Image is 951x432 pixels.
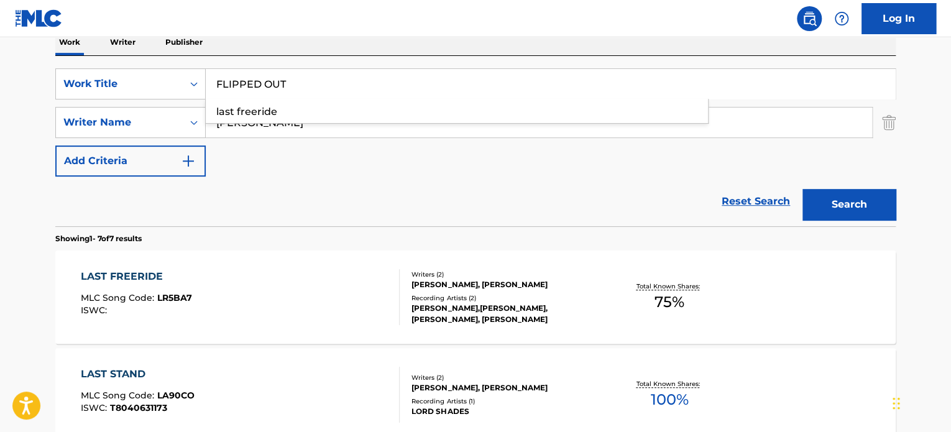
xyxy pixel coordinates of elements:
div: Writers ( 2 ) [411,373,599,382]
p: Showing 1 - 7 of 7 results [55,233,142,244]
p: Total Known Shares: [636,282,702,291]
div: LORD SHADES [411,406,599,417]
span: LR5BA7 [157,292,192,303]
img: help [834,11,849,26]
div: Recording Artists ( 1 ) [411,397,599,406]
div: [PERSON_NAME], [PERSON_NAME] [411,279,599,290]
div: Work Title [63,76,175,91]
div: Writer Name [63,115,175,130]
span: MLC Song Code : [81,390,157,401]
div: [PERSON_NAME], [PERSON_NAME] [411,382,599,393]
div: LAST STAND [81,367,195,382]
span: MLC Song Code : [81,292,157,303]
span: ISWC : [81,402,110,413]
p: Writer [106,29,139,55]
button: Add Criteria [55,145,206,177]
form: Search Form [55,68,896,226]
div: Drag [893,385,900,422]
div: [PERSON_NAME],[PERSON_NAME], [PERSON_NAME], [PERSON_NAME] [411,303,599,325]
span: T8040631173 [110,402,167,413]
span: ISWC : [81,305,110,316]
div: Writers ( 2 ) [411,270,599,279]
span: 100 % [650,388,688,411]
p: Total Known Shares: [636,379,702,388]
div: Help [829,6,854,31]
div: LAST FREERIDE [81,269,192,284]
img: MLC Logo [15,9,63,27]
span: last freeride [216,106,277,117]
a: Reset Search [715,188,796,215]
img: Delete Criterion [882,107,896,138]
p: Work [55,29,84,55]
span: 75 % [655,291,684,313]
div: Recording Artists ( 2 ) [411,293,599,303]
span: LA90CO [157,390,195,401]
a: Public Search [797,6,822,31]
button: Search [802,189,896,220]
a: Log In [861,3,936,34]
a: LAST FREERIDEMLC Song Code:LR5BA7ISWC:Writers (2)[PERSON_NAME], [PERSON_NAME]Recording Artists (2... [55,250,896,344]
img: 9d2ae6d4665cec9f34b9.svg [181,154,196,168]
img: search [802,11,817,26]
iframe: Chat Widget [889,372,951,432]
p: Publisher [162,29,206,55]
